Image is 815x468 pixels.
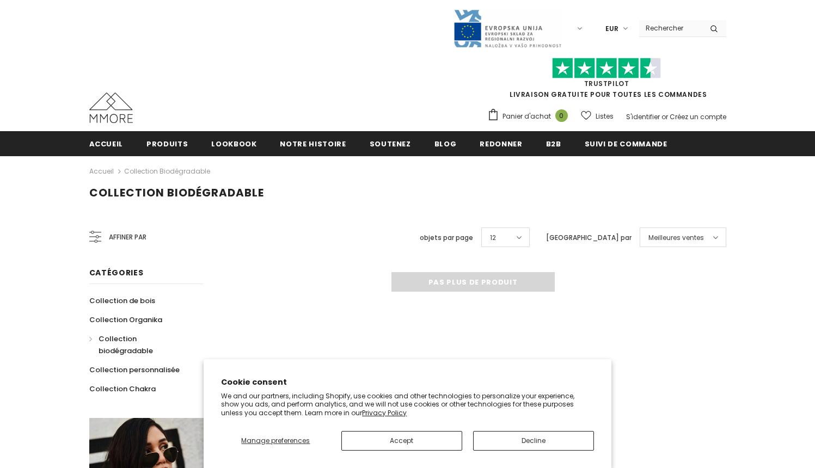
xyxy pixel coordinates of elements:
[552,58,661,79] img: Faites confiance aux étoiles pilotes
[221,377,594,388] h2: Cookie consent
[648,232,704,243] span: Meilleures ventes
[626,112,660,121] a: S'identifier
[109,231,146,243] span: Affiner par
[581,107,614,126] a: Listes
[89,329,192,360] a: Collection biodégradable
[434,131,457,156] a: Blog
[221,392,594,417] p: We and our partners, including Shopify, use cookies and other technologies to personalize your ex...
[487,108,573,125] a: Panier d'achat 0
[211,131,256,156] a: Lookbook
[370,139,411,149] span: soutenez
[480,131,522,156] a: Redonner
[596,111,614,122] span: Listes
[280,131,346,156] a: Notre histoire
[89,379,156,398] a: Collection Chakra
[420,232,473,243] label: objets par page
[221,431,330,451] button: Manage preferences
[89,360,180,379] a: Collection personnalisée
[89,384,156,394] span: Collection Chakra
[473,431,594,451] button: Decline
[546,131,561,156] a: B2B
[89,315,162,325] span: Collection Organika
[661,112,668,121] span: or
[453,9,562,48] img: Javni Razpis
[585,131,667,156] a: Suivi de commande
[639,20,702,36] input: Search Site
[146,139,188,149] span: Produits
[211,139,256,149] span: Lookbook
[89,365,180,375] span: Collection personnalisée
[584,79,629,88] a: TrustPilot
[99,334,153,356] span: Collection biodégradable
[89,165,114,178] a: Accueil
[89,267,144,278] span: Catégories
[605,23,618,34] span: EUR
[490,232,496,243] span: 12
[146,131,188,156] a: Produits
[124,167,210,176] a: Collection biodégradable
[280,139,346,149] span: Notre histoire
[89,139,124,149] span: Accueil
[89,295,155,306] span: Collection de bois
[480,139,522,149] span: Redonner
[89,291,155,310] a: Collection de bois
[487,63,726,99] span: LIVRAISON GRATUITE POUR TOUTES LES COMMANDES
[89,131,124,156] a: Accueil
[434,139,457,149] span: Blog
[241,436,310,445] span: Manage preferences
[453,23,562,33] a: Javni Razpis
[555,109,568,122] span: 0
[585,139,667,149] span: Suivi de commande
[89,310,162,329] a: Collection Organika
[370,131,411,156] a: soutenez
[341,431,462,451] button: Accept
[503,111,551,122] span: Panier d'achat
[89,93,133,123] img: Cas MMORE
[546,232,632,243] label: [GEOGRAPHIC_DATA] par
[362,408,407,417] a: Privacy Policy
[89,185,264,200] span: Collection biodégradable
[546,139,561,149] span: B2B
[670,112,726,121] a: Créez un compte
